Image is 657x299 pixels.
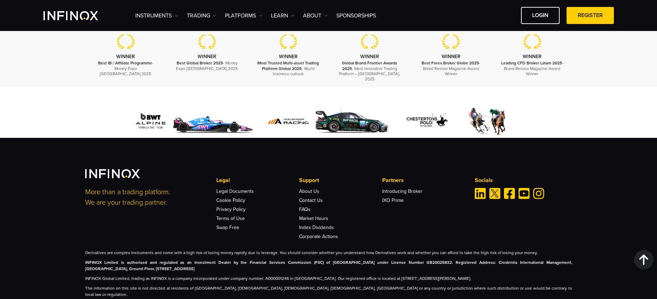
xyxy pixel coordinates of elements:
strong: INFINOX Limited is authorised and regulated as an Investment Dealer by the Financial Services Com... [85,260,572,271]
a: Index Dividends [299,225,334,230]
a: Corporate Actions [299,234,338,239]
p: The information on this site is not directed at residents of [GEOGRAPHIC_DATA], [DEMOGRAPHIC_DATA... [85,285,572,298]
strong: Best Global Broker 2025 [177,61,223,65]
a: Linkedin [475,188,486,199]
strong: WINNER [442,54,460,60]
a: Swap Free [216,225,239,230]
p: Legal [216,176,299,184]
a: INFINOX Logo [43,11,114,20]
a: Terms of Use [216,215,245,221]
a: TRADING [187,11,216,20]
p: More than a trading platform. We are your trading partner. [85,187,207,208]
a: PLATFORMS [225,11,262,20]
a: Cookie Policy [216,197,245,203]
strong: Global Brand Frontier Awards 2025 [342,61,397,71]
strong: WINNER [116,54,135,60]
a: Market Hours [299,215,328,221]
a: About Us [299,188,319,194]
p: - World business outlook [256,61,320,77]
p: Derivatives are complex instruments and come with a high risk of losing money rapidly due to leve... [85,250,572,256]
a: Youtube [519,188,530,199]
a: Twitter [489,188,500,199]
p: INFINOX Global Limited, trading as INFINOX is a company incorporated under company number: A00000... [85,275,572,282]
strong: WINNER [523,54,542,60]
a: FAQs [299,206,311,212]
a: Contact Us [299,197,323,203]
p: - Money Expo [GEOGRAPHIC_DATA] 2025 [94,61,158,77]
strong: Best Forex Broker Globe 2025 [422,61,479,65]
a: Instagram [533,188,544,199]
strong: WINNER [279,54,298,60]
strong: Best IB / Affiliate Programme [98,61,152,65]
a: Instruments [135,11,178,20]
strong: WINNER [198,54,216,60]
a: IXO Prime [382,197,404,203]
a: REGISTER [567,7,614,24]
a: Learn [271,11,294,20]
strong: WINNER [360,54,379,60]
p: Socials [475,176,572,184]
a: Privacy Policy [216,206,246,212]
p: - Brand Review Magazine Award Winner [419,61,483,77]
strong: Most Trusted Multi-asset Trading Platform Global 2025 [257,61,319,71]
a: Introducing Broker [382,188,423,194]
p: Support [299,176,382,184]
a: Legal Documents [216,188,254,194]
p: Partners [382,176,465,184]
p: - Brand Review Magazine Award Winner [500,61,564,77]
p: - Money Expo [GEOGRAPHIC_DATA] 2025 [175,61,239,71]
strong: Leading CFD Broker Latam 2025 [501,61,562,65]
a: Facebook [504,188,515,199]
a: ABOUT [303,11,328,20]
a: SPONSORSHIPS [336,11,376,20]
p: - Most Innovative Trading Platform – [GEOGRAPHIC_DATA], 2025 [338,61,402,82]
a: LOGIN [521,7,560,24]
